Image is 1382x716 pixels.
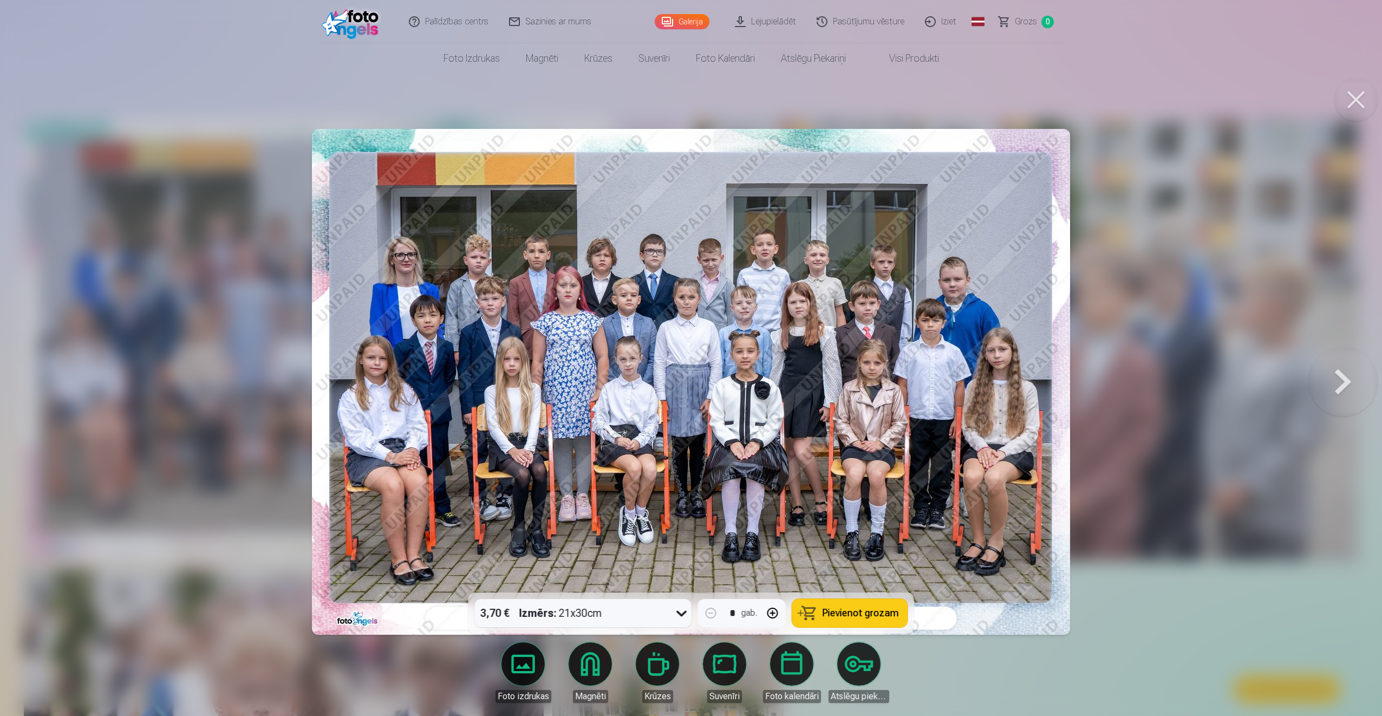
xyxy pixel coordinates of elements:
[1041,16,1054,28] span: 0
[741,607,758,620] div: gab.
[792,599,908,627] button: Pievienot grozam
[823,608,899,618] span: Pievienot grozam
[683,43,768,74] a: Foto kalendāri
[493,642,553,703] a: Foto izdrukas
[627,642,688,703] a: Krūzes
[573,690,608,703] div: Magnēti
[768,43,859,74] a: Atslēgu piekariņi
[642,690,673,703] div: Krūzes
[761,642,822,703] a: Foto kalendāri
[431,43,513,74] a: Foto izdrukas
[829,642,889,703] a: Atslēgu piekariņi
[513,43,571,74] a: Magnēti
[1015,15,1037,28] span: Grozs
[571,43,625,74] a: Krūzes
[829,690,889,703] div: Atslēgu piekariņi
[519,599,602,627] div: 21x30cm
[859,43,952,74] a: Visi produkti
[694,642,755,703] a: Suvenīri
[322,4,384,39] img: /fa3
[496,690,551,703] div: Foto izdrukas
[625,43,683,74] a: Suvenīri
[655,14,709,29] a: Galerija
[519,606,557,621] strong: Izmērs :
[763,690,821,703] div: Foto kalendāri
[475,599,515,627] div: 3,70 €
[707,690,742,703] div: Suvenīri
[560,642,621,703] a: Magnēti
